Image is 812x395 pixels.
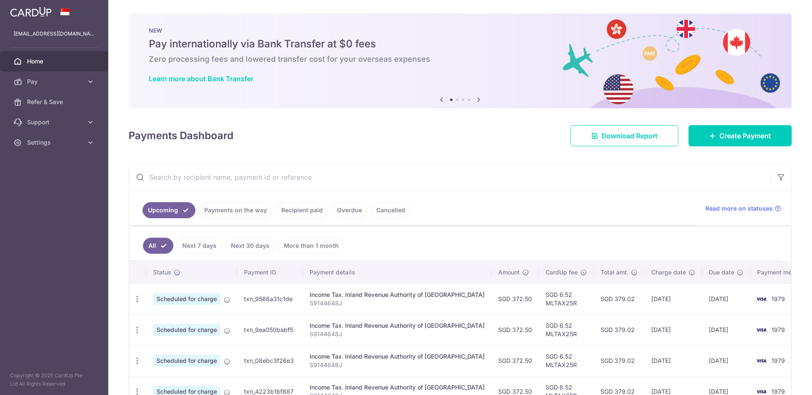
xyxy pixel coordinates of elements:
[14,30,95,38] p: [EMAIL_ADDRESS][DOMAIN_NAME]
[149,54,771,64] h6: Zero processing fees and lowered transfer cost for your overseas expenses
[129,128,233,143] h4: Payments Dashboard
[310,321,485,330] div: Income Tax. Inland Revenue Authority of [GEOGRAPHIC_DATA]
[709,268,734,277] span: Due date
[143,238,173,254] a: All
[719,131,771,141] span: Create Payment
[143,202,195,218] a: Upcoming
[237,314,303,345] td: txn_9ea050babf5
[149,74,253,83] a: Learn more about Bank Transfer
[498,268,520,277] span: Amount
[310,383,485,392] div: Income Tax. Inland Revenue Authority of [GEOGRAPHIC_DATA]
[546,268,578,277] span: CardUp fee
[705,204,773,213] span: Read more on statuses
[601,268,628,277] span: Total amt.
[571,125,678,146] a: Download Report
[771,357,785,364] span: 1979
[10,7,52,17] img: CardUp
[753,325,770,335] img: Bank Card
[539,283,594,314] td: SGD 6.52 MLTAX25R
[303,261,491,283] th: Payment details
[539,314,594,345] td: SGD 6.52 MLTAX25R
[771,388,785,395] span: 1979
[753,356,770,366] img: Bank Card
[651,268,686,277] span: Charge date
[702,283,750,314] td: [DATE]
[129,164,771,191] input: Search by recipient name, payment id or reference
[702,345,750,376] td: [DATE]
[371,202,411,218] a: Cancelled
[27,57,83,66] span: Home
[702,314,750,345] td: [DATE]
[594,314,645,345] td: SGD 379.02
[491,283,539,314] td: SGD 372.50
[705,204,781,213] a: Read more on statuses
[199,202,272,218] a: Payments on the way
[27,98,83,106] span: Refer & Save
[153,268,171,277] span: Status
[310,352,485,361] div: Income Tax. Inland Revenue Authority of [GEOGRAPHIC_DATA]
[129,14,792,108] img: Bank transfer banner
[153,293,220,305] span: Scheduled for charge
[276,202,328,218] a: Recipient paid
[237,261,303,283] th: Payment ID
[177,238,222,254] a: Next 7 days
[27,118,83,126] span: Support
[310,361,485,369] p: S9144648J
[149,37,771,51] h5: Pay internationally via Bank Transfer at $0 fees
[310,299,485,307] p: S9144648J
[27,77,83,86] span: Pay
[332,202,368,218] a: Overdue
[237,283,303,314] td: txn_9566a31c1de
[601,131,658,141] span: Download Report
[645,314,702,345] td: [DATE]
[753,294,770,304] img: Bank Card
[594,283,645,314] td: SGD 379.02
[491,345,539,376] td: SGD 372.50
[149,27,771,34] p: NEW
[310,291,485,299] div: Income Tax. Inland Revenue Authority of [GEOGRAPHIC_DATA]
[645,345,702,376] td: [DATE]
[771,295,785,302] span: 1979
[27,138,83,147] span: Settings
[689,125,792,146] a: Create Payment
[153,355,220,367] span: Scheduled for charge
[153,324,220,336] span: Scheduled for charge
[225,238,275,254] a: Next 30 days
[539,345,594,376] td: SGD 6.52 MLTAX25R
[771,326,785,333] span: 1979
[310,330,485,338] p: S9144648J
[645,283,702,314] td: [DATE]
[278,238,344,254] a: More than 1 month
[237,345,303,376] td: txn_08ebc3f26e3
[594,345,645,376] td: SGD 379.02
[491,314,539,345] td: SGD 372.50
